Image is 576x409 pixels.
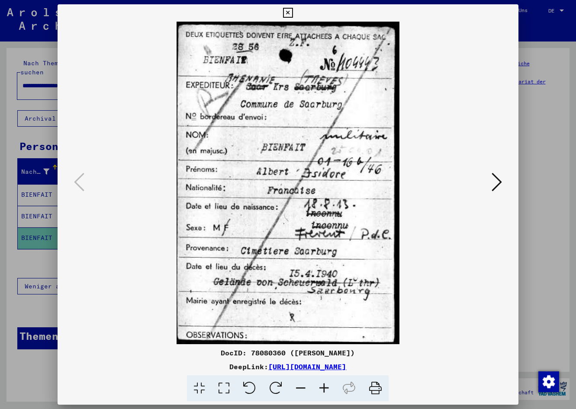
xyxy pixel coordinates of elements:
img: 001.jpg [87,22,489,344]
div: DeepLink: [58,361,518,372]
div: DocID: 78080360 ([PERSON_NAME]) [58,348,518,358]
div: Zustimmung ändern [538,371,559,392]
img: Zustimmung ändern [538,371,559,392]
a: [URL][DOMAIN_NAME] [268,362,346,371]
